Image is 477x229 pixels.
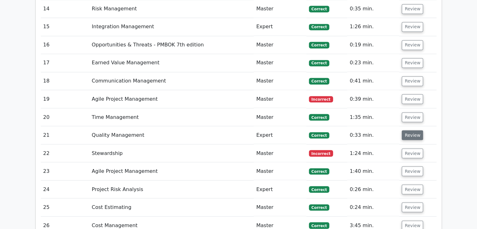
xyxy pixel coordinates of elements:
td: 0:26 min. [347,180,399,198]
span: Correct [309,168,329,174]
td: 19 [41,90,89,108]
td: Master [254,90,306,108]
td: 1:24 min. [347,144,399,162]
button: Review [402,58,423,68]
td: Quality Management [89,126,254,144]
td: 20 [41,108,89,126]
button: Review [402,130,423,140]
td: 0:23 min. [347,54,399,72]
button: Review [402,184,423,194]
td: Expert [254,18,306,36]
span: Correct [309,222,329,228]
td: Earned Value Management [89,54,254,72]
td: 0:33 min. [347,126,399,144]
td: Opportunities & Threats - PMBOK 7th edition [89,36,254,54]
td: 0:41 min. [347,72,399,90]
button: Review [402,76,423,86]
td: Cost Estimating [89,198,254,216]
td: Expert [254,126,306,144]
td: Master [254,108,306,126]
td: 22 [41,144,89,162]
span: Correct [309,204,329,210]
span: Correct [309,132,329,138]
td: Master [254,162,306,180]
td: Integration Management [89,18,254,36]
button: Review [402,4,423,14]
td: 0:24 min. [347,198,399,216]
td: Master [254,144,306,162]
td: 17 [41,54,89,72]
button: Review [402,112,423,122]
td: 1:35 min. [347,108,399,126]
td: 0:39 min. [347,90,399,108]
td: Master [254,198,306,216]
span: Incorrect [309,96,333,102]
td: Expert [254,180,306,198]
td: 1:26 min. [347,18,399,36]
td: 25 [41,198,89,216]
button: Review [402,22,423,32]
span: Correct [309,24,329,30]
td: Agile Project Management [89,90,254,108]
td: Time Management [89,108,254,126]
span: Correct [309,114,329,120]
td: 21 [41,126,89,144]
span: Correct [309,6,329,12]
td: Master [254,72,306,90]
td: 15 [41,18,89,36]
td: 16 [41,36,89,54]
td: 18 [41,72,89,90]
span: Correct [309,60,329,66]
span: Incorrect [309,150,333,156]
td: 0:19 min. [347,36,399,54]
span: Correct [309,186,329,192]
span: Correct [309,42,329,48]
td: 23 [41,162,89,180]
td: Master [254,54,306,72]
td: 24 [41,180,89,198]
span: Correct [309,78,329,84]
td: Project Risk Analysis [89,180,254,198]
td: Master [254,36,306,54]
button: Review [402,94,423,104]
td: Stewardship [89,144,254,162]
td: Communication Management [89,72,254,90]
button: Review [402,40,423,50]
button: Review [402,202,423,212]
button: Review [402,148,423,158]
td: 1:40 min. [347,162,399,180]
td: Agile Project Management [89,162,254,180]
button: Review [402,166,423,176]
